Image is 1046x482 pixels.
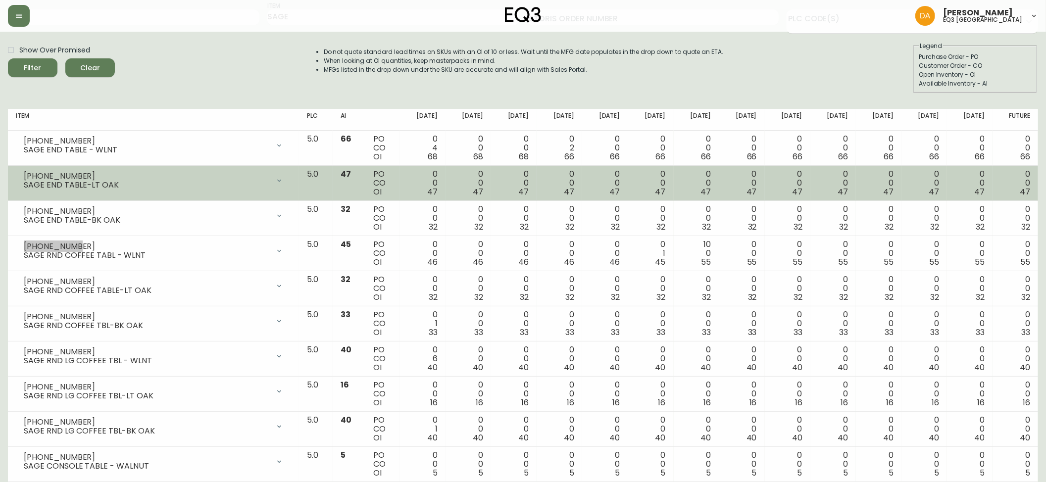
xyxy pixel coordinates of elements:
[864,310,894,337] div: 0 0
[794,291,802,303] span: 32
[929,256,939,268] span: 55
[943,9,1013,17] span: [PERSON_NAME]
[657,291,666,303] span: 32
[299,201,333,236] td: 5.0
[427,186,438,197] span: 47
[520,327,529,338] span: 33
[838,362,848,373] span: 40
[628,109,674,131] th: [DATE]
[611,291,620,303] span: 32
[885,327,894,338] span: 33
[773,310,802,337] div: 0 0
[73,62,107,74] span: Clear
[373,170,392,196] div: PO CO
[564,256,575,268] span: 46
[794,221,802,233] span: 32
[474,221,483,233] span: 32
[24,62,42,74] div: Filter
[473,151,483,162] span: 68
[373,240,392,267] div: PO CO
[499,381,529,407] div: 0 0
[682,205,711,232] div: 0 0
[727,170,757,196] div: 0 0
[453,275,483,302] div: 0 0
[818,310,848,337] div: 0 0
[341,203,350,215] span: 32
[1000,240,1030,267] div: 0 0
[701,151,711,162] span: 66
[16,240,291,262] div: [PHONE_NUMBER]SAGE RND COFFEE TABL - WLNT
[955,240,985,267] div: 0 0
[373,256,382,268] span: OI
[864,345,894,372] div: 0 0
[818,205,848,232] div: 0 0
[884,256,894,268] span: 55
[976,221,985,233] span: 32
[373,186,382,197] span: OI
[674,109,719,131] th: [DATE]
[16,381,291,402] div: [PHONE_NUMBER]SAGE RND LG COFFEE TBL-LT OAK
[373,151,382,162] span: OI
[839,291,848,303] span: 32
[701,186,711,197] span: 47
[427,256,438,268] span: 46
[24,321,269,330] div: SAGE RND COFFEE TBL-BK OAK
[929,362,939,373] span: 40
[656,151,666,162] span: 66
[818,345,848,372] div: 0 0
[24,427,269,435] div: SAGE RND LG COFFEE TBL-BK OAK
[564,186,575,197] span: 47
[682,345,711,372] div: 0 0
[499,240,529,267] div: 0 0
[727,135,757,161] div: 0 0
[955,205,985,232] div: 0 0
[373,345,392,372] div: PO CO
[702,327,711,338] span: 33
[818,275,848,302] div: 0 0
[545,240,574,267] div: 0 0
[453,205,483,232] div: 0 0
[682,170,711,196] div: 0 0
[682,275,711,302] div: 0 0
[24,347,269,356] div: [PHONE_NUMBER]
[590,205,620,232] div: 0 0
[636,310,666,337] div: 0 0
[408,240,438,267] div: 0 0
[919,70,1032,79] div: Open Inventory - OI
[400,109,446,131] th: [DATE]
[473,362,483,373] span: 40
[909,170,939,196] div: 0 0
[590,275,620,302] div: 0 0
[324,48,724,56] li: Do not quote standard lead times on SKUs with an OI of 10 or less. Wait until the MFG date popula...
[901,109,947,131] th: [DATE]
[1000,135,1030,161] div: 0 0
[655,256,666,268] span: 45
[545,345,574,372] div: 0 0
[727,205,757,232] div: 0 0
[24,172,269,181] div: [PHONE_NUMBER]
[299,306,333,341] td: 5.0
[864,170,894,196] div: 0 0
[24,356,269,365] div: SAGE RND LG COFFEE TBL - WLNT
[24,462,269,471] div: SAGE CONSOLE TABLE - WALNUT
[299,236,333,271] td: 5.0
[474,327,483,338] span: 33
[590,310,620,337] div: 0 0
[864,135,894,161] div: 0 0
[773,345,802,372] div: 0 0
[24,181,269,190] div: SAGE END TABLE-LT OAK
[1020,256,1030,268] span: 55
[1000,310,1030,337] div: 0 0
[765,109,810,131] th: [DATE]
[408,170,438,196] div: 0 0
[993,109,1038,131] th: Future
[1000,345,1030,372] div: 0 0
[727,381,757,407] div: 0 0
[636,170,666,196] div: 0 0
[610,362,620,373] span: 40
[1020,186,1030,197] span: 47
[373,205,392,232] div: PO CO
[373,362,382,373] span: OI
[341,379,349,390] span: 16
[748,327,757,338] span: 33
